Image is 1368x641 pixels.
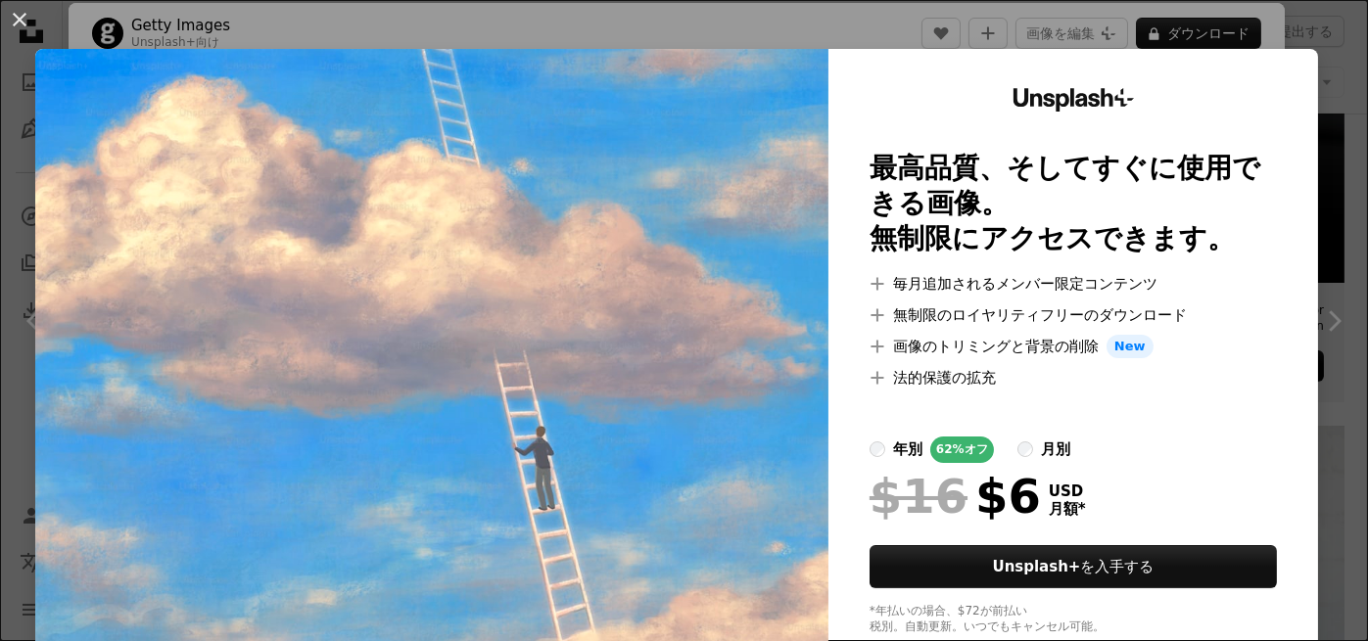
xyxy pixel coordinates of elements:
li: 法的保護の拡充 [870,366,1277,389]
div: 年別 [893,437,922,461]
strong: Unsplash+ [993,558,1081,575]
span: New [1107,335,1154,358]
input: 月別 [1017,441,1033,457]
div: 月別 [1041,437,1070,461]
div: *年払いの場合、 $72 が前払い 税別。自動更新。いつでもキャンセル可能。 [870,604,1277,635]
span: $16 [870,471,967,522]
h2: 最高品質、そしてすぐに使用できる画像。 無制限にアクセスできます。 [870,151,1277,256]
div: 62% オフ [930,436,994,463]
button: Unsplash+を入手する [870,545,1277,588]
span: USD [1049,482,1086,500]
div: $6 [870,471,1041,522]
li: 無制限のロイヤリティフリーのダウンロード [870,303,1277,327]
li: 毎月追加されるメンバー限定コンテンツ [870,272,1277,296]
input: 年別62%オフ [870,441,885,457]
li: 画像のトリミングと背景の削除 [870,335,1277,358]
